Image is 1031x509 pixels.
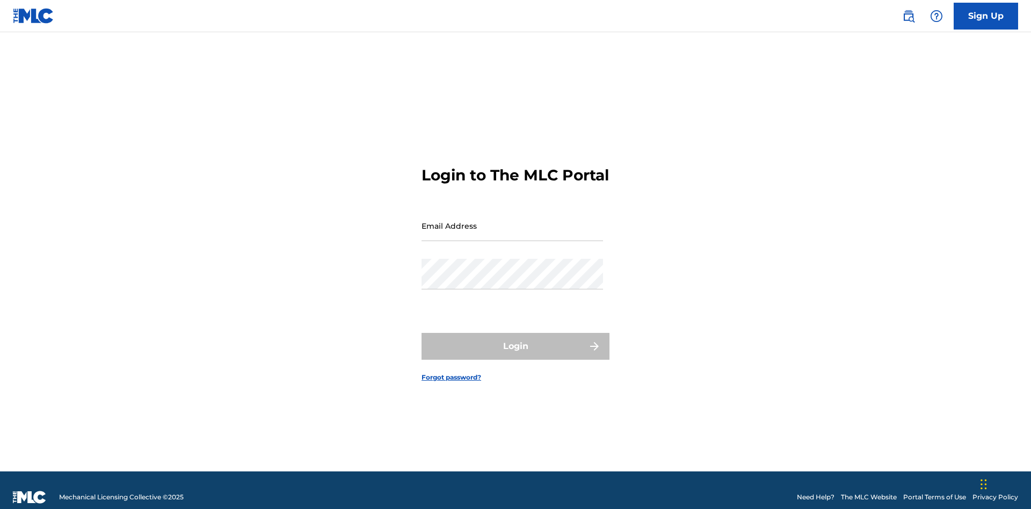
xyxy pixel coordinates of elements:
iframe: Chat Widget [977,457,1031,509]
span: Mechanical Licensing Collective © 2025 [59,492,184,502]
a: Forgot password? [422,373,481,382]
a: Privacy Policy [972,492,1018,502]
img: search [902,10,915,23]
img: logo [13,491,46,504]
div: Help [926,5,947,27]
a: The MLC Website [841,492,897,502]
img: MLC Logo [13,8,54,24]
a: Public Search [898,5,919,27]
a: Portal Terms of Use [903,492,966,502]
a: Sign Up [954,3,1018,30]
div: Drag [981,468,987,500]
a: Need Help? [797,492,834,502]
img: help [930,10,943,23]
h3: Login to The MLC Portal [422,166,609,185]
